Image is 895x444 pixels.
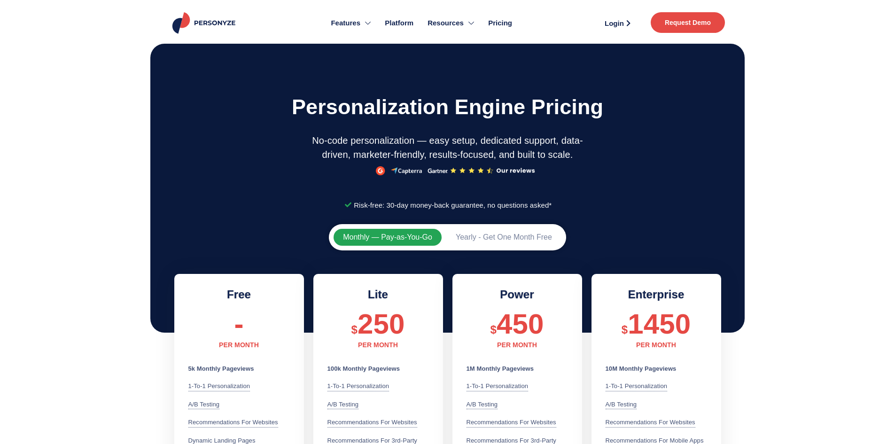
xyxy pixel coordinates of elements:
[467,365,534,372] b: 1M Monthly Pageviews
[327,382,389,391] div: 1-to-1 Personalization
[327,418,417,428] div: Recommendations for websites
[446,229,561,246] button: Yearly - Get One Month Free
[606,288,707,302] h2: Enterprise
[188,365,254,372] b: 5k Monthly Pageviews
[488,18,512,29] span: Pricing
[188,288,290,302] h2: Free
[622,323,628,336] span: $
[497,308,544,340] span: 450
[188,418,278,428] div: Recommendations for websites
[327,288,429,302] h2: Lite
[358,308,405,340] span: 250
[606,400,637,410] div: A/B testing
[456,234,552,241] span: Yearly - Get One Month Free
[467,418,556,428] div: Recommendations for websites
[351,198,552,213] span: Risk-free: 30-day money-back guarantee, no questions asked*
[628,308,691,340] span: 1450
[467,288,568,302] h2: Power
[605,20,624,27] span: Login
[428,18,464,29] span: Resources
[467,382,529,391] div: 1-to-1 Personalization
[310,133,585,162] p: No-code personalization — easy setup, dedicated support, data-driven, marketer-friendly, results-...
[665,19,711,26] span: Request Demo
[490,323,497,336] span: $
[351,323,358,336] span: $
[481,5,519,41] a: Pricing
[171,12,240,34] img: Personyze logo
[606,382,668,391] div: 1-to-1 Personalization
[420,5,481,41] a: Resources
[331,18,360,29] span: Features
[327,400,359,410] div: A/B testing
[188,382,250,391] div: 1-to-1 Personalization
[234,308,243,340] span: -
[606,365,677,372] b: 10M Monthly Pageviews
[324,5,378,41] a: Features
[385,18,413,29] span: Platform
[651,12,725,33] a: Request Demo
[594,16,641,30] a: Login
[606,418,695,428] div: Recommendations for websites
[153,90,742,124] h1: Personalization engine pricing
[188,400,220,410] div: A/B testing
[343,234,432,241] span: Monthly — Pay-as-You-Go
[334,229,442,246] button: Monthly — Pay-as-You-Go
[327,365,400,372] b: 100k Monthly Pageviews
[467,400,498,410] div: A/B testing
[378,5,420,41] a: Platform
